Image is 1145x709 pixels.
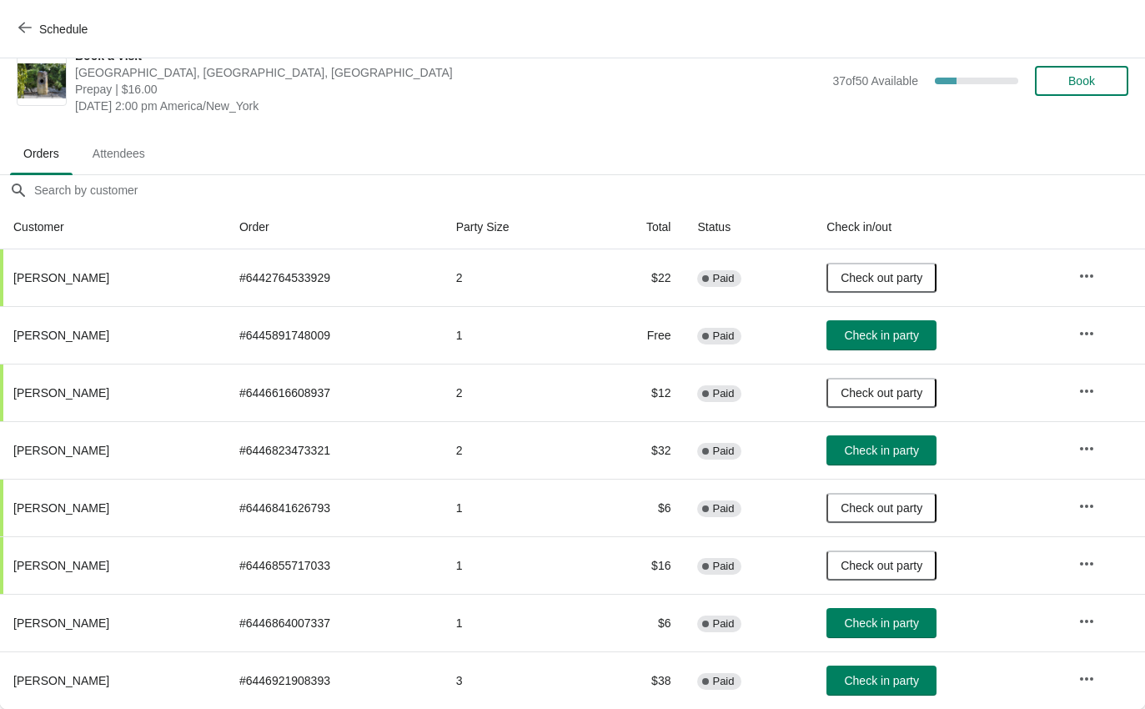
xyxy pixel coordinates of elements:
td: $12 [590,364,684,421]
button: Check in party [826,608,937,638]
td: 1 [443,536,590,594]
span: [PERSON_NAME] [13,559,109,572]
span: Check out party [841,386,922,400]
span: Paid [712,560,734,573]
span: Book [1068,74,1095,88]
span: [GEOGRAPHIC_DATA], [GEOGRAPHIC_DATA], [GEOGRAPHIC_DATA] [75,64,824,81]
td: 1 [443,306,590,364]
td: $6 [590,479,684,536]
span: Check out party [841,559,922,572]
td: # 6446921908393 [226,651,443,709]
span: Check in party [844,329,918,342]
th: Status [684,205,813,249]
td: # 6446864007337 [226,594,443,651]
span: [PERSON_NAME] [13,616,109,630]
td: 2 [443,421,590,479]
img: Book a Visit [18,63,66,98]
button: Check in party [826,666,937,696]
th: Party Size [443,205,590,249]
span: Paid [712,675,734,688]
td: 2 [443,364,590,421]
th: Order [226,205,443,249]
td: # 6446616608937 [226,364,443,421]
td: $32 [590,421,684,479]
span: Attendees [79,138,158,168]
span: Orders [10,138,73,168]
th: Total [590,205,684,249]
span: Prepay | $16.00 [75,81,824,98]
button: Check out party [826,551,937,581]
span: Check out party [841,271,922,284]
span: Check out party [841,501,922,515]
td: $16 [590,536,684,594]
td: $22 [590,249,684,306]
span: Paid [712,329,734,343]
button: Check out party [826,263,937,293]
span: Check in party [844,444,918,457]
td: # 6446841626793 [226,479,443,536]
td: 1 [443,479,590,536]
td: $6 [590,594,684,651]
td: # 6445891748009 [226,306,443,364]
span: [PERSON_NAME] [13,386,109,400]
td: $38 [590,651,684,709]
td: # 6442764533929 [226,249,443,306]
button: Book [1035,66,1128,96]
input: Search by customer [33,175,1145,205]
span: Paid [712,387,734,400]
span: Paid [712,502,734,515]
td: 2 [443,249,590,306]
span: Check in party [844,674,918,687]
span: Schedule [39,23,88,36]
span: [PERSON_NAME] [13,501,109,515]
span: [PERSON_NAME] [13,271,109,284]
button: Schedule [8,14,101,44]
span: Check in party [844,616,918,630]
span: Paid [712,272,734,285]
button: Check in party [826,435,937,465]
button: Check out party [826,493,937,523]
span: [PERSON_NAME] [13,329,109,342]
td: 3 [443,651,590,709]
button: Check in party [826,320,937,350]
span: Paid [712,617,734,631]
td: # 6446823473321 [226,421,443,479]
td: 1 [443,594,590,651]
td: Free [590,306,684,364]
span: [PERSON_NAME] [13,444,109,457]
span: [DATE] 2:00 pm America/New_York [75,98,824,114]
span: Paid [712,445,734,458]
span: 37 of 50 Available [832,74,918,88]
button: Check out party [826,378,937,408]
td: # 6446855717033 [226,536,443,594]
span: [PERSON_NAME] [13,674,109,687]
th: Check in/out [813,205,1065,249]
